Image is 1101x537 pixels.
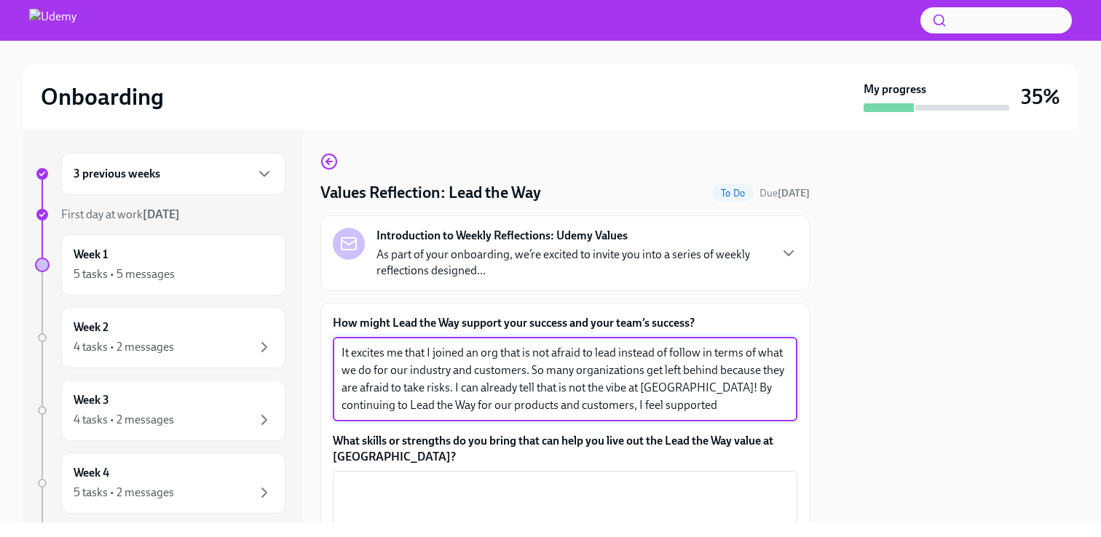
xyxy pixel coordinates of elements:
[333,315,797,331] label: How might Lead the Way support your success and your team’s success?
[61,153,285,195] div: 3 previous weeks
[320,182,541,204] h4: Values Reflection: Lead the Way
[333,433,797,465] label: What skills or strengths do you bring that can help you live out the Lead the Way value at [GEOGR...
[74,247,108,263] h6: Week 1
[35,234,285,295] a: Week 15 tasks • 5 messages
[74,392,109,408] h6: Week 3
[778,187,810,199] strong: [DATE]
[759,186,810,200] span: September 1st, 2025 09:00
[74,166,160,182] h6: 3 previous weeks
[35,207,285,223] a: First day at work[DATE]
[29,9,76,32] img: Udemy
[712,188,754,199] span: To Do
[1021,84,1060,110] h3: 35%
[74,319,108,335] h6: Week 2
[74,412,174,428] div: 4 tasks • 2 messages
[759,187,810,199] span: Due
[61,207,180,221] span: First day at work
[864,81,926,98] strong: My progress
[74,465,109,481] h6: Week 4
[35,307,285,368] a: Week 24 tasks • 2 messages
[41,82,164,111] h2: Onboarding
[35,453,285,514] a: Week 45 tasks • 2 messages
[74,339,174,355] div: 4 tasks • 2 messages
[74,485,174,501] div: 5 tasks • 2 messages
[376,247,768,279] p: As part of your onboarding, we’re excited to invite you into a series of weekly reflections desig...
[143,207,180,221] strong: [DATE]
[376,228,628,244] strong: Introduction to Weekly Reflections: Udemy Values
[74,266,175,282] div: 5 tasks • 5 messages
[35,380,285,441] a: Week 34 tasks • 2 messages
[342,344,789,414] textarea: It excites me that I joined an org that is not afraid to lead instead of follow in terms of what ...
